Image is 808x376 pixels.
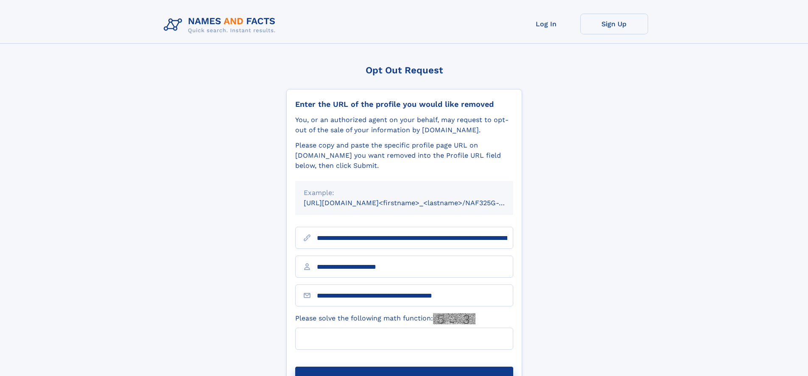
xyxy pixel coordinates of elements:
a: Sign Up [580,14,648,34]
div: Example: [304,188,505,198]
small: [URL][DOMAIN_NAME]<firstname>_<lastname>/NAF325G-xxxxxxxx [304,199,529,207]
label: Please solve the following math function: [295,313,475,324]
img: Logo Names and Facts [160,14,282,36]
div: Opt Out Request [286,65,522,75]
div: You, or an authorized agent on your behalf, may request to opt-out of the sale of your informatio... [295,115,513,135]
div: Please copy and paste the specific profile page URL on [DOMAIN_NAME] you want removed into the Pr... [295,140,513,171]
a: Log In [512,14,580,34]
div: Enter the URL of the profile you would like removed [295,100,513,109]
